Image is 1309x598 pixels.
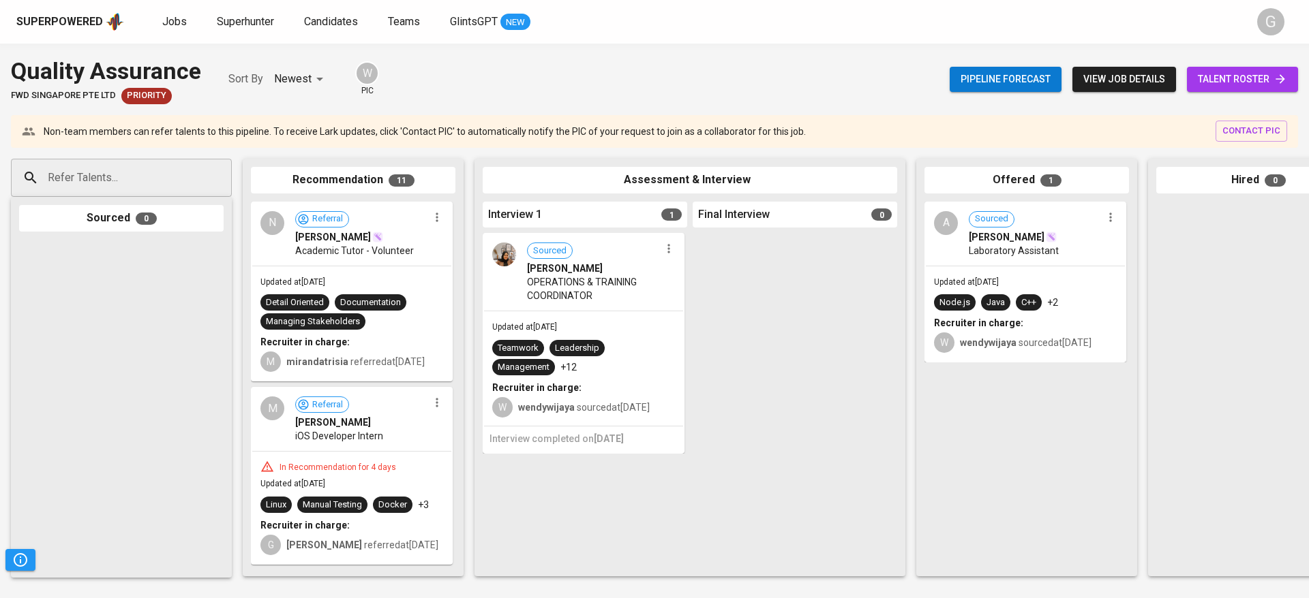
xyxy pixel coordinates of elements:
span: Updated at [DATE] [492,322,557,332]
b: wendywijaya [518,402,575,413]
span: Laboratory Assistant [969,244,1059,257]
button: Pipeline Triggers [5,549,35,571]
span: referred at [DATE] [286,356,425,367]
span: GlintsGPT [450,15,498,28]
div: W [355,61,379,85]
div: C++ [1021,296,1036,309]
span: Academic Tutor - Volunteer [295,244,414,257]
div: M [260,396,284,420]
a: GlintsGPT NEW [450,14,530,31]
span: [PERSON_NAME] [295,415,371,429]
div: Leadership [555,342,599,355]
span: Teams [388,15,420,28]
div: Recommendation [251,167,455,193]
div: Docker [378,499,407,512]
p: +2 [1047,296,1058,309]
span: Superhunter [217,15,274,28]
b: [PERSON_NAME] [286,539,362,550]
div: G [260,535,281,555]
div: Sourced [19,205,224,232]
span: talent roster [1198,71,1287,88]
span: sourced at [DATE] [960,337,1092,348]
span: 1 [1040,174,1062,187]
div: W [492,397,513,418]
span: Sourced [528,245,572,257]
b: Recruiter in charge: [260,336,350,347]
span: Referral [307,213,348,225]
span: 0 [136,213,157,225]
div: Management [498,361,550,374]
a: Superpoweredapp logo [16,12,124,32]
div: M [260,351,281,372]
div: Quality Assurance [11,54,201,88]
span: Interview 1 [488,207,542,223]
p: +12 [560,360,577,374]
a: talent roster [1187,67,1298,92]
span: 0 [871,208,892,221]
span: 11 [389,174,415,187]
b: Recruiter in charge: [260,520,350,531]
div: Managing Stakeholders [266,315,360,328]
span: Candidates [304,15,358,28]
div: Newest [274,67,328,92]
span: Pipeline forecast [961,71,1051,88]
span: iOS Developer Intern [295,429,383,443]
img: magic_wand.svg [1046,232,1057,242]
b: wendywijaya [960,337,1017,348]
span: Final Interview [698,207,770,223]
div: W [934,332,954,353]
span: Updated at [DATE] [934,277,999,287]
span: Sourced [969,213,1014,225]
b: Recruiter in charge: [934,317,1023,328]
p: Newest [274,71,312,87]
p: Non-team members can refer talents to this pipeline. To receive Lark updates, click 'Contact PIC'... [44,125,806,138]
span: view job details [1083,71,1165,88]
span: OPERATIONS & TRAINING COORDINATOR [527,275,660,302]
span: Priority [121,89,172,102]
div: New Job received from Demand Team [121,88,172,104]
span: sourced at [DATE] [518,402,650,413]
div: N [260,211,284,235]
b: mirandatrisia [286,356,348,367]
div: In Recommendation for 4 days [274,462,402,473]
h6: Interview completed on [490,432,678,447]
span: Updated at [DATE] [260,277,325,287]
span: [PERSON_NAME] [527,262,603,275]
div: Superpowered [16,14,103,30]
div: G [1257,8,1284,35]
span: Referral [307,398,348,411]
span: 0 [1265,174,1286,187]
button: Open [224,176,227,179]
div: Detail Oriented [266,296,324,309]
span: 1 [661,208,682,221]
p: Sort By [228,71,263,87]
img: magic_wand.svg [372,232,383,242]
div: Teamwork [498,342,539,355]
div: pic [355,61,379,97]
span: Jobs [162,15,187,28]
a: Superhunter [217,14,277,31]
span: [PERSON_NAME] [295,230,371,244]
div: Documentation [340,296,401,309]
div: A [934,211,958,235]
div: Linux [266,499,286,512]
span: [DATE] [594,433,624,444]
button: contact pic [1216,121,1287,142]
p: +3 [418,498,429,512]
div: Manual Testing [303,499,362,512]
a: Teams [388,14,423,31]
b: Recruiter in charge: [492,382,582,393]
span: [PERSON_NAME] [969,230,1044,244]
div: Assessment & Interview [483,167,897,193]
button: Pipeline forecast [950,67,1062,92]
img: app logo [106,12,124,32]
div: Java [987,296,1005,309]
span: FWD Singapore Pte Ltd [11,89,116,102]
a: Jobs [162,14,190,31]
span: referred at [DATE] [286,539,438,550]
button: view job details [1072,67,1176,92]
div: Offered [924,167,1129,193]
span: Updated at [DATE] [260,479,325,488]
span: contact pic [1222,123,1280,139]
div: Node.js [939,296,970,309]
